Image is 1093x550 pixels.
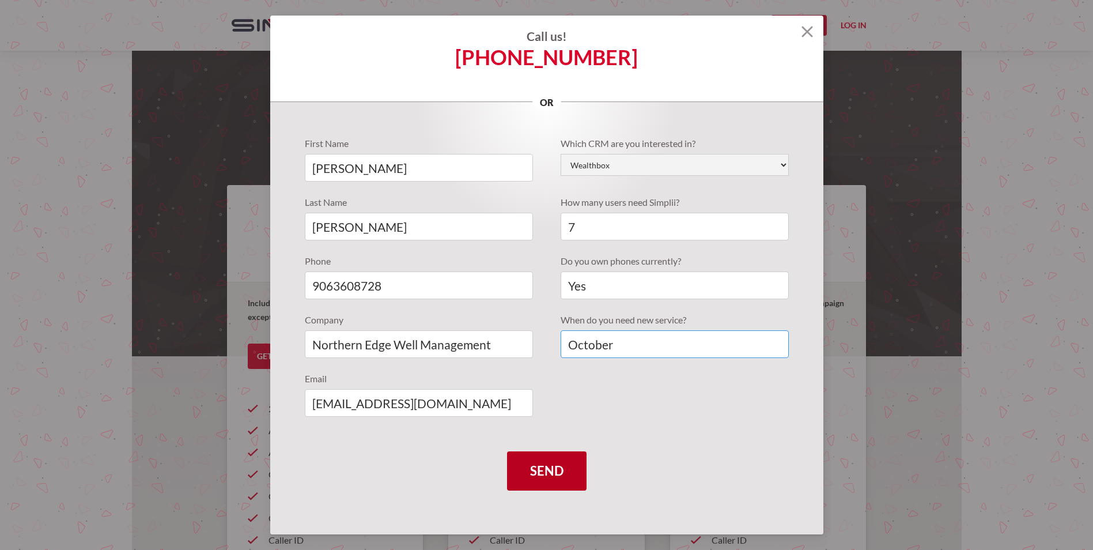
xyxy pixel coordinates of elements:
label: Phone [305,254,533,268]
label: Company [305,313,533,327]
label: Which CRM are you interested in? [561,137,789,150]
label: When do you need new service? [561,313,789,327]
form: Quote Requests [305,137,789,491]
label: Do you own phones currently? [561,254,789,268]
label: First Name [305,137,533,150]
h4: Call us! [270,29,823,43]
label: How many users need Simplii? [561,195,789,209]
p: or [532,96,561,110]
label: Last Name [305,195,533,209]
input: Send [507,451,587,491]
a: [PHONE_NUMBER] [455,50,638,64]
label: Email [305,372,533,386]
